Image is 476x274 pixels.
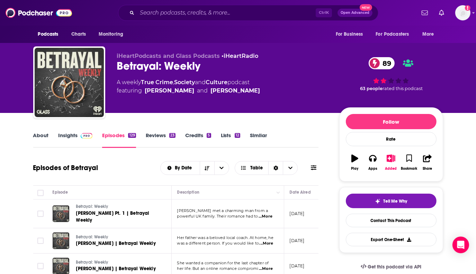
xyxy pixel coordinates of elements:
[160,161,229,175] h2: Choose List sort
[35,48,104,117] img: Betrayal: Weekly
[250,166,263,170] span: Table
[94,28,132,41] button: open menu
[76,260,108,265] span: Betrayal: Weekly
[146,132,176,148] a: Reviews23
[452,237,469,253] div: Open Intercom Messenger
[76,266,156,272] span: [PERSON_NAME] | Betrayal Weekly
[177,235,273,240] span: Her father was a beloved local coach. At home, he
[401,167,417,171] div: Bookmark
[195,79,206,86] span: and
[383,198,407,204] span: Tell Me Why
[465,5,470,11] svg: Add a profile image
[369,57,395,69] a: 89
[128,133,136,138] div: 129
[418,150,436,175] button: Share
[368,167,377,171] div: Apps
[336,29,363,39] span: For Business
[455,5,470,20] img: User Profile
[174,79,195,86] a: Society
[346,233,437,246] button: Export One-Sheet
[214,161,229,175] button: open menu
[200,161,214,175] button: Sort Direction
[346,194,437,208] button: tell me why sparkleTell Me Why
[145,87,195,95] a: Andrea Gunning
[290,263,305,269] p: [DATE]
[346,132,437,146] div: Rate
[211,87,260,95] a: Jenifer Faison
[185,132,211,148] a: Credits5
[76,240,156,246] span: [PERSON_NAME] | Betrayal Weekly
[371,28,419,41] button: open menu
[346,150,364,175] button: Play
[169,133,176,138] div: 23
[250,132,267,148] a: Similar
[360,4,372,11] span: New
[197,87,208,95] span: and
[33,163,98,172] h1: Episodes of Betrayal
[376,29,409,39] span: For Podcasters
[67,28,90,41] a: Charts
[76,204,159,210] a: Betrayal: Weekly
[173,79,174,86] span: ,
[33,28,68,41] button: open menu
[221,132,240,148] a: Lists12
[37,238,44,244] span: Toggle select row
[351,167,358,171] div: Play
[331,28,372,41] button: open menu
[339,53,443,96] div: 89 63 peoplerated this podcast
[81,133,93,139] img: Podchaser Pro
[175,166,194,170] span: By Date
[290,238,305,244] p: [DATE]
[76,240,159,247] a: [PERSON_NAME] | Betrayal Weekly
[235,161,298,175] button: Choose View
[346,214,437,227] a: Contact This Podcast
[118,5,378,21] div: Search podcasts, credits, & more...
[274,188,282,197] button: Column Actions
[455,5,470,20] span: Logged in as putnampublicity
[37,211,44,217] span: Toggle select row
[37,263,44,269] span: Toggle select row
[224,53,259,59] a: iHeartRadio
[117,78,260,95] div: A weekly podcast
[360,86,383,91] span: 63 people
[316,8,332,17] span: Ctrl K
[383,86,423,91] span: rated this podcast
[235,133,240,138] div: 12
[71,29,86,39] span: Charts
[417,28,443,41] button: open menu
[38,29,59,39] span: Podcasts
[423,167,432,171] div: Share
[117,87,260,95] span: featuring
[268,161,283,175] div: Sort Direction
[260,241,273,246] span: ...More
[419,7,431,19] a: Show notifications dropdown
[161,166,200,170] button: open menu
[382,150,400,175] button: Added
[76,265,159,272] a: [PERSON_NAME] | Betrayal Weekly
[385,167,397,171] div: Added
[177,241,259,246] span: was a different person. If you would like to
[422,29,434,39] span: More
[338,9,372,17] button: Open AdvancedNew
[177,208,268,213] span: [PERSON_NAME] met a charming man from a
[346,114,437,129] button: Follow
[259,214,272,219] span: ...More
[33,132,49,148] a: About
[99,29,123,39] span: Monitoring
[364,150,382,175] button: Apps
[455,5,470,20] button: Show profile menu
[76,235,108,239] span: Betrayal: Weekly
[76,210,159,224] a: [PERSON_NAME] Pt. 1 | Betrayal Weekly
[6,6,72,19] img: Podchaser - Follow, Share and Rate Podcasts
[102,132,136,148] a: Episodes129
[436,7,447,19] a: Show notifications dropdown
[400,150,418,175] button: Bookmark
[222,53,259,59] span: •
[177,214,258,219] span: powerful UK family. Their romance had to
[368,264,421,270] span: Get this podcast via API
[177,266,259,271] span: her life. But an online romance compromi
[341,11,369,15] span: Open Advanced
